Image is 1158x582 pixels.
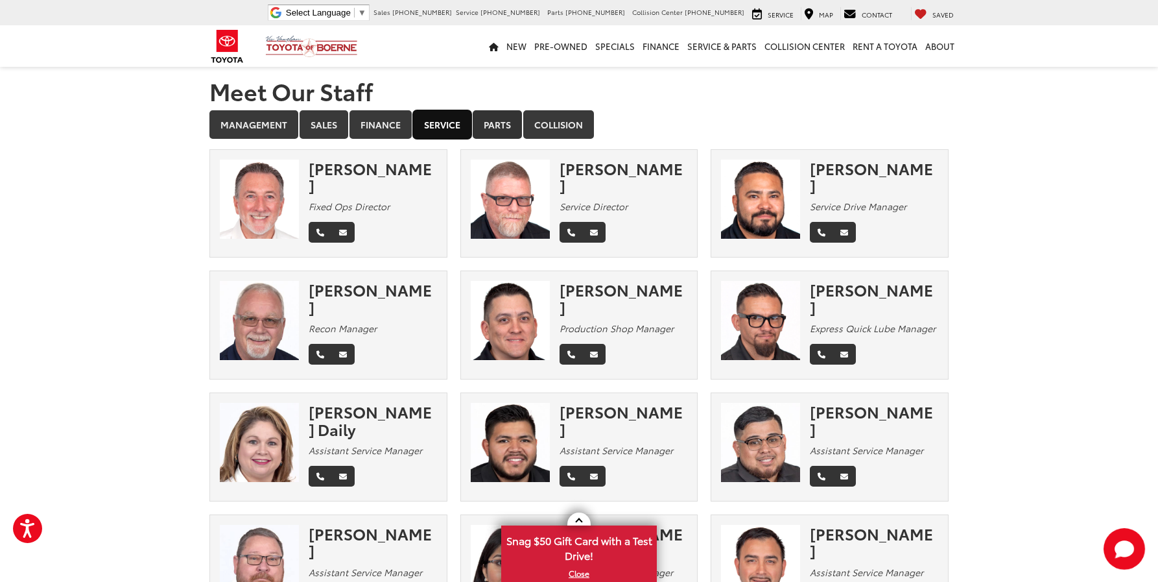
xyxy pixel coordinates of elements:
a: Email [331,466,355,487]
a: Phone [560,466,583,487]
img: Ramon Loyola [721,403,800,482]
a: Management [209,110,298,139]
div: [PERSON_NAME] [810,525,938,559]
a: Map [801,7,836,20]
a: Email [331,222,355,243]
a: Phone [810,222,833,243]
em: Fixed Ops Director [309,200,390,213]
span: Select Language [286,8,351,18]
em: Assistant Service Manager [309,444,422,457]
em: Express Quick Lube Manager [810,322,936,335]
span: Contact [862,10,892,19]
a: Phone [810,344,833,365]
a: Service & Parts: Opens in a new tab [683,25,761,67]
a: Phone [560,222,583,243]
a: Email [582,222,606,243]
img: Yvette Daily [220,403,299,482]
em: Service Director [560,200,628,213]
span: [PHONE_NUMBER] [685,7,744,17]
div: [PERSON_NAME] [309,525,437,559]
div: [PERSON_NAME] [309,281,437,315]
a: Collision Center [761,25,849,67]
div: [PERSON_NAME] [309,160,437,194]
span: Map [819,10,833,19]
a: Contact [840,7,895,20]
a: Email [833,344,856,365]
span: [PHONE_NUMBER] [480,7,540,17]
div: [PERSON_NAME] [810,403,938,437]
div: [PERSON_NAME] [560,160,688,194]
em: Service Drive Manager [810,200,906,213]
a: Select Language​ [286,8,366,18]
div: [PERSON_NAME] [560,403,688,437]
a: Rent a Toyota [849,25,921,67]
img: Kent Thompson [220,281,299,360]
span: Sales [373,7,390,17]
a: Collision [523,110,594,139]
a: Email [833,222,856,243]
span: Service [456,7,479,17]
a: Phone [309,222,332,243]
div: [PERSON_NAME] [560,281,688,315]
img: Johnny Marker [220,160,299,239]
em: Assistant Service Manager [810,566,923,579]
em: Assistant Service Manager [560,566,673,579]
em: Assistant Service Manager [560,444,673,457]
a: Finance [639,25,683,67]
a: Email [331,344,355,365]
a: Home [485,25,502,67]
span: Saved [932,10,954,19]
a: Sales [300,110,348,139]
div: [PERSON_NAME] [810,281,938,315]
div: Department Tabs [209,110,949,140]
em: Assistant Service Manager [309,566,422,579]
a: Parts [473,110,522,139]
a: Email [833,466,856,487]
img: Robert Cazares [721,160,800,239]
em: Recon Manager [309,322,377,335]
em: Assistant Service Manager [810,444,923,457]
img: Toyota [203,25,252,67]
a: Email [582,344,606,365]
div: [PERSON_NAME] Daily [309,403,437,437]
img: Eric Gallegos [471,281,550,360]
a: New [502,25,530,67]
span: Collision Center [632,7,683,17]
img: Juan Guzman [471,403,550,482]
a: Service [749,7,797,20]
a: Specials [591,25,639,67]
span: ​ [354,8,355,18]
div: [PERSON_NAME] [810,160,938,194]
a: Phone [810,466,833,487]
span: Snag $50 Gift Card with a Test Drive! [502,527,656,566]
h1: Meet Our Staff [209,78,949,104]
img: Isaac Miller [471,160,550,239]
img: Justin Delong [721,281,800,360]
a: Pre-Owned [530,25,591,67]
img: Vic Vaughan Toyota of Boerne [265,35,358,58]
a: Finance [349,110,412,139]
a: Phone [560,344,583,365]
svg: Start Chat [1104,528,1145,570]
a: My Saved Vehicles [911,7,957,20]
span: [PHONE_NUMBER] [392,7,452,17]
a: Service [413,110,471,139]
em: Production Shop Manager [560,322,674,335]
span: Parts [547,7,563,17]
a: About [921,25,958,67]
span: Service [768,10,794,19]
button: Toggle Chat Window [1104,528,1145,570]
a: Phone [309,344,332,365]
a: Email [582,466,606,487]
span: ▼ [358,8,366,18]
span: [PHONE_NUMBER] [565,7,625,17]
a: Phone [309,466,332,487]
